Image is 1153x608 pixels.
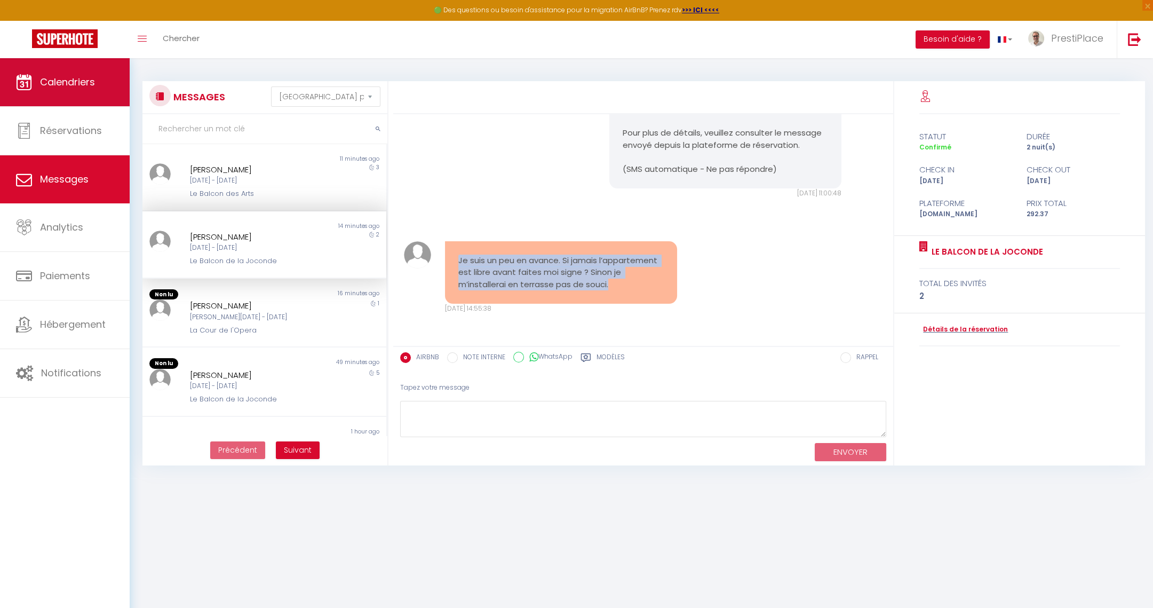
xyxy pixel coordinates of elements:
[190,381,318,391] div: [DATE] - [DATE]
[912,130,1020,143] div: statut
[912,176,1020,186] div: [DATE]
[524,352,572,364] label: WhatsApp
[458,255,664,291] pre: Je suis un peu en avance. Si jamais l’appartement est libre avant faites moi signe ? Sinon je m’i...
[190,231,318,243] div: [PERSON_NAME]
[32,29,98,48] img: Super Booking
[919,325,1008,335] a: Détails de la réservation
[919,277,1120,290] div: total des invités
[1051,31,1103,45] span: PrestiPlace
[190,325,318,336] div: La Cour de l'Opera
[40,318,106,331] span: Hébergement
[458,352,505,364] label: NOTE INTERNE
[149,163,171,185] img: ...
[1020,130,1127,143] div: durée
[163,33,200,44] span: Chercher
[190,256,318,266] div: Le Balcon de la Joconde
[815,443,886,462] button: ENVOYER
[851,352,878,364] label: RAPPEL
[264,155,386,163] div: 11 minutes ago
[284,445,312,455] span: Suivant
[376,369,379,377] span: 5
[609,188,842,199] div: [DATE] 11:00:48
[411,352,439,364] label: AIRBNB
[40,220,83,234] span: Analytics
[190,369,318,382] div: [PERSON_NAME]
[1020,209,1127,219] div: 292.37
[276,441,320,460] button: Next
[149,231,171,252] img: ...
[682,5,719,14] a: >>> ICI <<<<
[40,75,95,89] span: Calendriers
[41,366,101,380] span: Notifications
[264,222,386,231] div: 14 minutes ago
[1020,197,1127,210] div: Prix total
[1020,163,1127,176] div: check out
[400,375,886,401] div: Tapez votre message
[376,163,379,171] span: 3
[40,269,90,282] span: Paiements
[376,231,379,239] span: 2
[919,290,1120,303] div: 2
[376,436,379,444] span: 2
[928,246,1043,258] a: Le Balcon de la Joconde
[916,30,990,49] button: Besoin d'aide ?
[40,172,89,186] span: Messages
[155,21,208,58] a: Chercher
[190,299,318,312] div: [PERSON_NAME]
[1020,21,1117,58] a: ... PrestiPlace
[149,436,171,457] img: ...
[190,188,318,199] div: Le Balcon des Arts
[190,436,318,449] div: [PERSON_NAME]
[190,163,318,176] div: [PERSON_NAME]
[149,289,178,300] span: Non lu
[919,143,951,152] span: Confirmé
[445,304,678,314] div: [DATE] 14:55:38
[190,394,318,405] div: Le Balcon de la Joconde
[149,358,178,369] span: Non lu
[190,312,318,322] div: [PERSON_NAME][DATE] - [DATE]
[912,163,1020,176] div: check in
[378,299,379,307] span: 1
[40,124,102,137] span: Réservations
[149,299,171,321] img: ...
[1020,176,1127,186] div: [DATE]
[142,114,387,144] input: Rechercher un mot clé
[190,176,318,186] div: [DATE] - [DATE]
[264,428,386,436] div: 1 hour ago
[171,85,225,109] h3: MESSAGES
[597,352,625,366] label: Modèles
[149,369,171,390] img: ...
[1020,143,1127,153] div: 2 nuit(s)
[264,289,386,300] div: 16 minutes ago
[218,445,257,455] span: Précédent
[404,241,431,269] img: ...
[1028,30,1044,46] img: ...
[264,358,386,369] div: 49 minutes ago
[912,209,1020,219] div: [DOMAIN_NAME]
[190,243,318,253] div: [DATE] - [DATE]
[210,441,265,460] button: Previous
[912,197,1020,210] div: Plateforme
[1128,33,1141,46] img: logout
